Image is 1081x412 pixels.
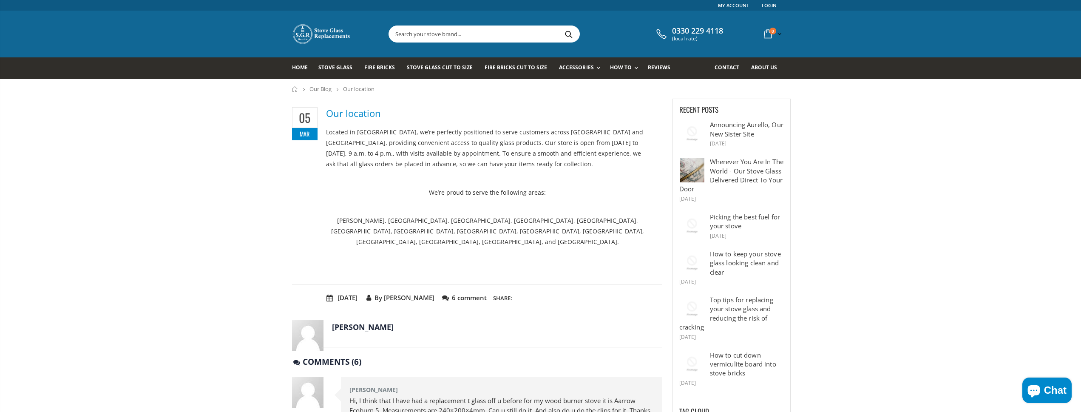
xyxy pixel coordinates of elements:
[610,57,642,79] a: How To
[559,26,579,42] button: Search
[679,296,773,331] a: Top tips for replacing your stove glass and reducing the risk of cracking
[292,64,308,71] span: Home
[710,250,781,276] a: How to keep your stove glass looking clean and clear
[485,64,547,71] span: Fire Bricks Cut To Size
[654,26,723,42] a: 0330 229 4118 (local rate)
[679,157,783,193] a: Wherever You Are In The World - Our Stove Glass Delivered Direct To Your Door
[751,64,777,71] span: About us
[309,85,332,93] a: Our Blog
[292,107,662,120] a: Our location
[559,64,593,71] span: Accessories
[493,293,512,303] h3: Share:
[349,386,398,394] strong: [PERSON_NAME]
[672,36,723,42] span: (local rate)
[760,26,783,42] a: 0
[679,379,696,386] time: [DATE]
[364,64,395,71] span: Fire Bricks
[407,64,473,71] span: Stove Glass Cut To Size
[364,57,401,79] a: Fire Bricks
[679,278,696,285] time: [DATE]
[485,57,553,79] a: Fire Bricks Cut To Size
[672,26,723,36] span: 0330 229 4118
[318,57,359,79] a: Stove Glass
[710,351,776,378] a: How to cut down vermiculite board into stove bricks
[292,57,314,79] a: Home
[679,195,696,202] time: [DATE]
[1020,378,1074,405] inbox-online-store-chat: Shopify online store chat
[326,176,649,197] p: We’re proud to serve the following areas:
[318,64,352,71] span: Stove Glass
[326,127,649,170] p: Located in [GEOGRAPHIC_DATA], we’re perfectly positioned to serve customers across [GEOGRAPHIC_DA...
[292,356,662,368] h3: comments (6)
[710,140,726,147] time: [DATE]
[751,57,783,79] a: About us
[648,57,677,79] a: Reviews
[292,128,318,140] span: Mar
[559,57,604,79] a: Accessories
[710,213,780,230] a: Picking the best fuel for your stove
[710,232,726,239] time: [DATE]
[441,293,486,302] span: 6 comment
[338,293,357,302] time: [DATE]
[326,205,649,247] p: [PERSON_NAME], [GEOGRAPHIC_DATA], [GEOGRAPHIC_DATA], [GEOGRAPHIC_DATA], [GEOGRAPHIC_DATA], [GEOGR...
[715,57,746,79] a: Contact
[343,85,375,93] span: Our location
[769,28,776,34] span: 0
[292,23,352,45] img: Stove Glass Replacement
[364,293,434,302] span: By [PERSON_NAME]
[407,57,479,79] a: Stove Glass Cut To Size
[292,86,298,92] a: Home
[710,120,783,138] a: Announcing Aurello, Our New Sister Site
[610,64,632,71] span: How To
[715,64,739,71] span: Contact
[679,105,784,114] h3: Recent Posts
[389,26,675,42] input: Search your stove brand...
[679,333,696,341] time: [DATE]
[332,320,394,334] strong: [PERSON_NAME]
[648,64,670,71] span: Reviews
[292,107,318,128] span: 05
